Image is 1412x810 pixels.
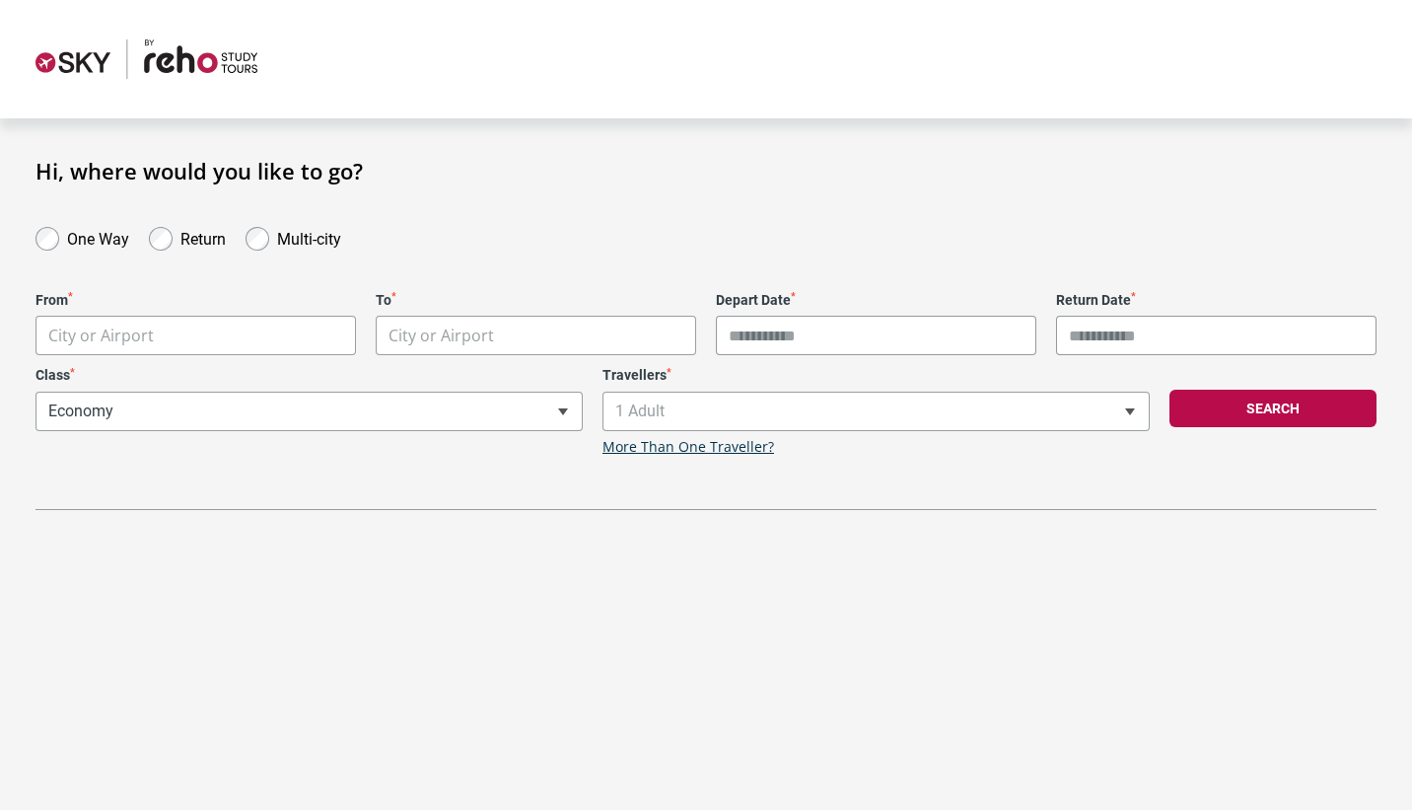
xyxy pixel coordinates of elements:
[35,292,356,309] label: From
[376,292,696,309] label: To
[602,439,774,456] a: More Than One Traveller?
[35,367,583,384] label: Class
[388,325,494,346] span: City or Airport
[48,325,154,346] span: City or Airport
[377,317,695,355] span: City or Airport
[180,225,226,249] label: Return
[35,158,1377,184] h1: Hi, where would you like to go?
[716,292,1036,309] label: Depart Date
[35,392,583,431] span: Economy
[1169,390,1377,427] button: Search
[603,393,1149,430] span: 1 Adult
[36,393,582,430] span: Economy
[35,316,356,355] span: City or Airport
[602,392,1150,431] span: 1 Adult
[376,316,696,355] span: City or Airport
[67,225,129,249] label: One Way
[602,367,1150,384] label: Travellers
[36,317,355,355] span: City or Airport
[277,225,341,249] label: Multi-city
[1056,292,1377,309] label: Return Date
